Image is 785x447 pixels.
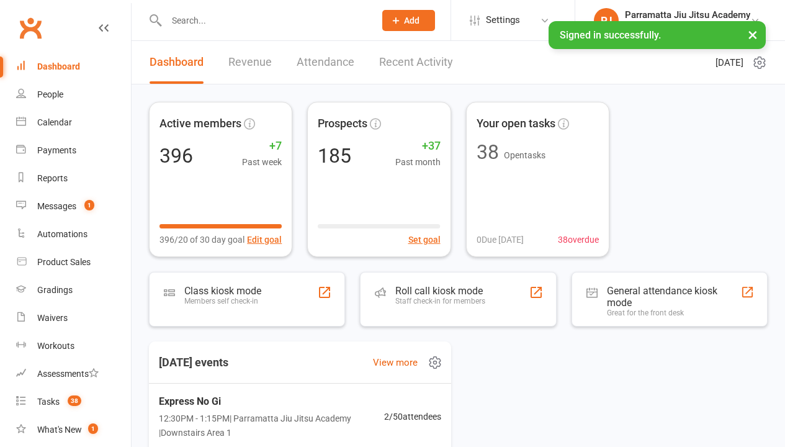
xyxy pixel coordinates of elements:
span: Signed in successfully. [560,29,661,41]
a: Revenue [228,41,272,84]
button: Set goal [408,233,441,246]
a: View more [373,355,418,370]
span: Past week [242,155,282,169]
a: Payments [16,137,131,165]
div: Calendar [37,117,72,127]
span: 1 [88,423,98,434]
a: Attendance [297,41,354,84]
div: Automations [37,229,87,239]
span: 38 [68,395,81,406]
span: Express No Gi [159,394,384,410]
a: Waivers [16,304,131,332]
a: Workouts [16,332,131,360]
a: Assessments [16,360,131,388]
a: Automations [16,220,131,248]
div: Product Sales [37,257,91,267]
div: Great for the front desk [607,309,740,317]
div: Members self check-in [184,297,261,305]
span: Prospects [318,115,367,133]
span: Your open tasks [477,115,555,133]
div: Workouts [37,341,74,351]
div: 396 [159,146,193,166]
div: People [37,89,63,99]
span: 396/20 of 30 day goal [159,233,244,246]
input: Search... [163,12,366,29]
div: Roll call kiosk mode [395,285,485,297]
span: Add [404,16,419,25]
div: Class kiosk mode [184,285,261,297]
span: Active members [159,115,241,133]
div: Parramatta Jiu Jitsu Academy [625,9,750,20]
a: Product Sales [16,248,131,276]
a: Messages 1 [16,192,131,220]
div: Messages [37,201,76,211]
span: Past month [395,155,441,169]
a: Dashboard [16,53,131,81]
div: General attendance kiosk mode [607,285,740,309]
a: Dashboard [150,41,204,84]
div: Assessments [37,369,99,379]
a: What's New1 [16,416,131,444]
div: What's New [37,425,82,435]
a: Calendar [16,109,131,137]
div: PJ [594,8,619,33]
div: Staff check-in for members [395,297,485,305]
button: Edit goal [247,233,282,246]
div: 185 [318,146,351,166]
span: Open tasks [504,150,545,160]
span: 38 overdue [558,233,599,246]
div: 38 [477,142,499,162]
div: Reports [37,173,68,183]
span: 2 / 50 attendees [384,410,441,423]
div: Payments [37,145,76,155]
span: 1 [84,200,94,210]
span: 0 Due [DATE] [477,233,524,246]
a: Tasks 38 [16,388,131,416]
a: Clubworx [15,12,46,43]
button: × [742,21,764,48]
div: Parramatta Jiu Jitsu Academy [625,20,750,32]
a: People [16,81,131,109]
span: +37 [395,137,441,155]
span: [DATE] [715,55,743,70]
a: Gradings [16,276,131,304]
div: Tasks [37,397,60,407]
button: Add [382,10,435,31]
h3: [DATE] events [149,351,238,374]
span: Settings [486,6,520,34]
a: Recent Activity [379,41,453,84]
a: Reports [16,165,131,192]
div: Gradings [37,285,73,295]
span: 12:30PM - 1:15PM | Parramatta Jiu Jitsu Academy | Downstairs Area 1 [159,412,384,440]
div: Waivers [37,313,68,323]
div: Dashboard [37,61,80,71]
span: +7 [242,137,282,155]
